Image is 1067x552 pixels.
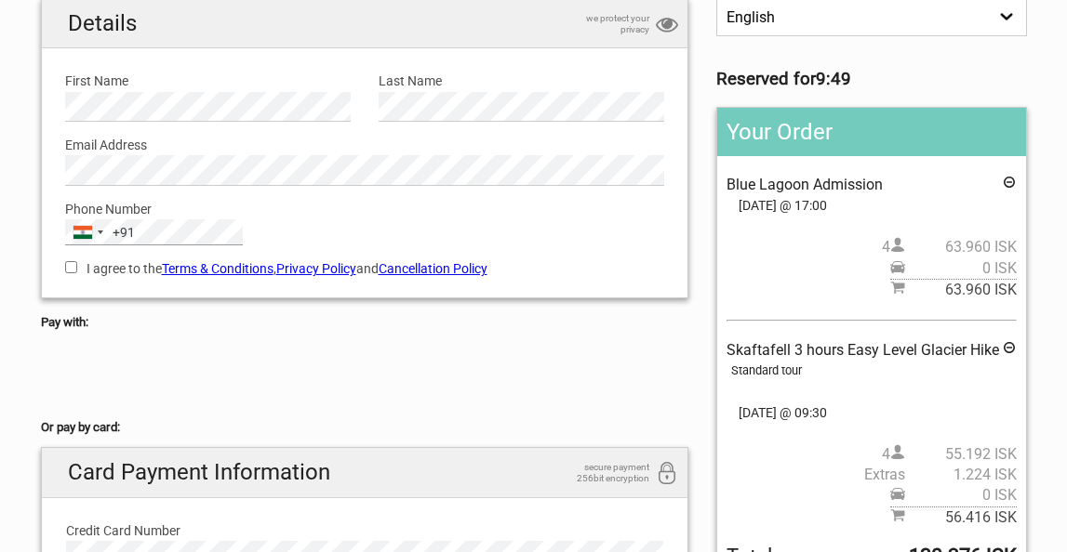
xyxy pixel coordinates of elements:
label: Email Address [65,135,665,155]
span: Subtotal [890,279,1017,300]
a: Privacy Policy [276,261,356,276]
span: 55.192 ISK [905,444,1017,465]
label: Last Name [379,71,664,91]
label: Phone Number [65,199,665,219]
div: Standard tour [731,361,1016,381]
span: Pickup price [890,485,1017,506]
span: 4 person(s) [882,237,1017,257]
span: Skaftafell 3 hours Easy Level Glacier Hike [727,341,999,359]
span: 63.960 ISK [905,280,1017,300]
span: [DATE] @ 17:00 [727,195,1016,216]
label: I agree to the , and [65,258,665,279]
h2: Your Order [717,108,1025,156]
a: Terms & Conditions [162,261,273,276]
span: secure payment 256bit encryption [556,462,649,484]
span: 4 person(s) [882,444,1017,465]
h5: Or pay by card: [41,417,689,438]
iframe: Secure payment button frame [41,357,208,394]
span: Pickup price [890,258,1017,279]
div: +91 [113,222,135,243]
a: Cancellation Policy [379,261,487,276]
span: Subtotal [890,506,1017,528]
label: First Name [65,71,351,91]
span: [DATE] @ 09:30 [727,402,1016,423]
h3: Reserved for [716,69,1026,89]
strong: 9:49 [816,69,851,89]
p: We're away right now. Please check back later! [26,33,210,47]
span: 1.224 ISK [905,465,1017,485]
span: 63.960 ISK [905,237,1017,257]
span: 0 ISK [905,258,1017,279]
label: Credit Card Number [66,520,664,541]
span: we protect your privacy [556,13,649,35]
button: Selected country [66,220,135,244]
button: Open LiveChat chat widget [214,29,236,51]
h5: Pay with: [41,312,689,333]
span: 56.416 ISK [905,507,1017,528]
i: privacy protection [656,13,678,38]
h2: Card Payment Information [42,448,688,497]
span: Extras [864,465,1017,485]
span: 0 ISK [905,485,1017,506]
i: 256bit encryption [656,462,678,487]
span: Blue Lagoon Admission [727,176,883,193]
